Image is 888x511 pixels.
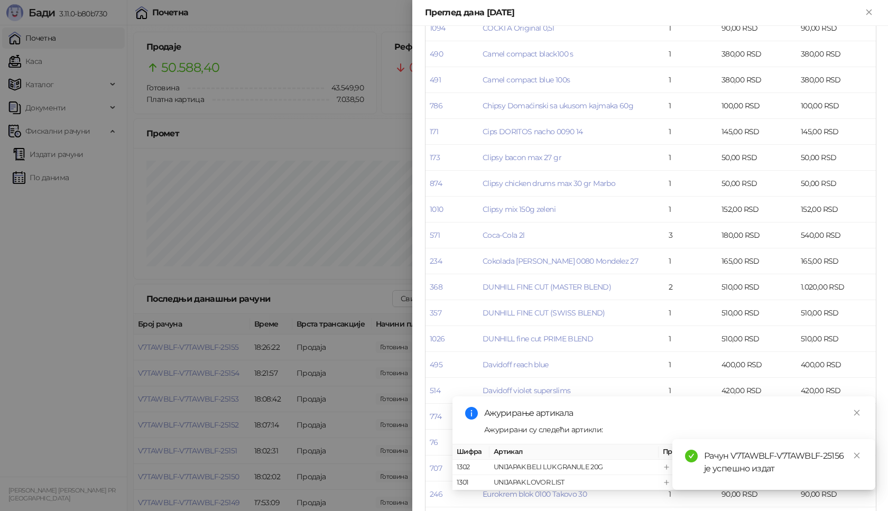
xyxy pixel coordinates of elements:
td: 1 [664,67,717,93]
span: check-circle [685,450,698,462]
a: DUNHILL FINE CUT (MASTER BLEND) [483,282,611,292]
td: 90,00 RSD [717,15,797,41]
a: Davidoff violet superslims [483,386,570,395]
td: 380,00 RSD [717,41,797,67]
a: 774 [430,412,441,421]
a: Camel compact blue 100s [483,75,570,85]
td: 510,00 RSD [717,274,797,300]
td: 1 [664,326,717,352]
a: Clipsy mix 150g zeleni [483,205,556,214]
td: 380,00 RSD [797,67,876,93]
span: close [853,452,861,459]
a: Close [851,450,863,461]
td: 165,00 RSD [797,248,876,274]
th: Промена [659,444,738,460]
td: 1 [664,145,717,171]
td: 100,00 RSD [797,93,876,119]
span: info-circle [465,407,478,420]
div: Преглед дана [DATE] [425,6,863,19]
td: 90,00 RSD [797,15,876,41]
a: Close [851,407,863,419]
a: COCKTA Original 0,5l [483,23,554,33]
a: 357 [430,308,441,318]
td: 1302 [452,460,489,475]
td: 420,00 RSD [797,378,876,404]
td: 152,00 RSD [797,197,876,222]
a: 571 [430,230,440,240]
th: Шифра [452,444,489,460]
div: Ажурирани су следећи артикли: [484,424,863,435]
a: Cokolada [PERSON_NAME] 0080 Mondelez 27 [483,256,638,266]
th: Артикал [489,444,659,460]
td: 100,00 RSD [717,93,797,119]
td: 145,00 RSD [717,119,797,145]
td: 510,00 RSD [717,300,797,326]
td: 510,00 RSD [717,326,797,352]
td: 380,00 RSD [717,67,797,93]
a: 246 [430,489,442,499]
a: 786 [430,101,442,110]
td: 1 [664,119,717,145]
a: Coca-Cola 2l [483,230,524,240]
a: Eurokrem blok 0100 Takovo 30 [483,489,587,499]
span: close [853,409,861,416]
a: Clipsy chicken drums max 30 gr Marbo [483,179,615,188]
button: Close [863,6,875,19]
td: 1 [664,93,717,119]
td: 1301 [452,475,489,490]
div: Рачун V7TAWBLF-V7TAWBLF-25156 је успешно издат [704,450,863,475]
td: 1 [664,41,717,67]
a: 368 [430,282,442,292]
td: 180,00 RSD [717,222,797,248]
a: 495 [430,360,442,369]
a: 514 [430,386,440,395]
a: 707 [430,463,442,473]
td: 1 [664,171,717,197]
td: 50,00 RSD [797,171,876,197]
td: 400,00 RSD [797,352,876,378]
td: 540,00 RSD [797,222,876,248]
a: DUNHILL FINE CUT (SWISS BLEND) [483,308,605,318]
td: 1 [664,15,717,41]
div: Ажурирање артикала [484,407,863,420]
a: 234 [430,256,442,266]
td: 420,00 RSD [717,378,797,404]
td: 2 [664,274,717,300]
a: 874 [430,179,442,188]
td: 1.020,00 RSD [797,274,876,300]
td: 1 [664,300,717,326]
a: 491 [430,75,441,85]
td: 165,00 RSD [717,248,797,274]
td: 380,00 RSD [797,41,876,67]
a: 173 [430,153,440,162]
td: 152,00 RSD [717,197,797,222]
td: 510,00 RSD [797,326,876,352]
a: 171 [430,127,438,136]
td: 1 [664,197,717,222]
td: 1 [664,378,717,404]
td: UNIJAPAK BELI LUK GRANULE 20G [489,460,659,475]
td: 145,00 RSD [797,119,876,145]
td: 50,00 RSD [717,171,797,197]
a: Chipsy Domaćinski sa ukusom kajmaka 60g [483,101,633,110]
td: 50,00 RSD [797,145,876,171]
td: 510,00 RSD [797,300,876,326]
a: 1026 [430,334,445,343]
a: Cips DORITOS nacho 0090 14 [483,127,582,136]
a: 490 [430,49,443,59]
a: Davidoff reach blue [483,360,549,369]
td: 3 [664,222,717,248]
a: Clipsy bacon max 27 gr [483,153,561,162]
td: 50,00 RSD [717,145,797,171]
a: Camel compact black100 s [483,49,573,59]
a: DUNHILL fine cut PRIME BLEND [483,334,593,343]
td: 1 [664,248,717,274]
a: 1010 [430,205,443,214]
td: 400,00 RSD [717,352,797,378]
a: 76 [430,438,438,447]
a: 1094 [430,23,445,33]
td: 1 [664,352,717,378]
td: UNIJAPAK LOVOR LIST [489,475,659,490]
